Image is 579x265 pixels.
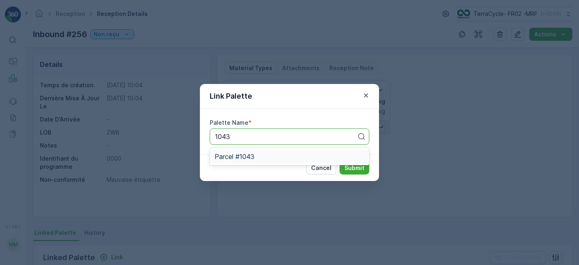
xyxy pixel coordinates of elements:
[344,164,364,172] p: Submit
[215,153,254,160] span: Parcel #1043
[311,164,331,172] p: Cancel
[210,119,248,126] label: Palette Name
[306,161,336,174] button: Cancel
[340,161,369,174] button: Submit
[210,91,252,102] p: Link Palette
